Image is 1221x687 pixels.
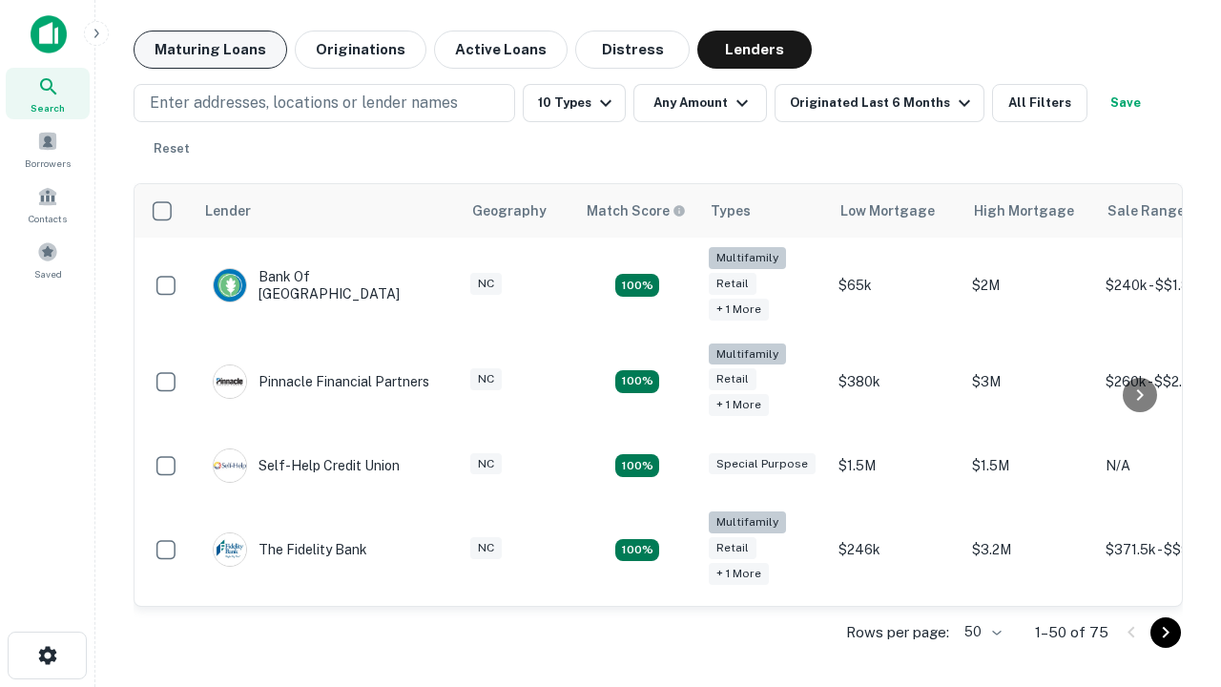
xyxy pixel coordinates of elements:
[31,100,65,115] span: Search
[470,537,502,559] div: NC
[829,238,962,334] td: $65k
[434,31,568,69] button: Active Loans
[775,84,984,122] button: Originated Last 6 Months
[6,68,90,119] a: Search
[587,200,686,221] div: Capitalize uses an advanced AI algorithm to match your search with the best lender. The match sco...
[992,84,1087,122] button: All Filters
[29,211,67,226] span: Contacts
[25,156,71,171] span: Borrowers
[709,343,786,365] div: Multifamily
[575,31,690,69] button: Distress
[829,184,962,238] th: Low Mortgage
[6,178,90,230] a: Contacts
[6,234,90,285] a: Saved
[587,200,682,221] h6: Match Score
[615,274,659,297] div: Matching Properties: 17, hasApolloMatch: undefined
[214,365,246,398] img: picture
[472,199,547,222] div: Geography
[213,448,400,483] div: Self-help Credit Union
[957,618,1004,646] div: 50
[31,15,67,53] img: capitalize-icon.png
[134,31,287,69] button: Maturing Loans
[6,123,90,175] a: Borrowers
[615,539,659,562] div: Matching Properties: 10, hasApolloMatch: undefined
[697,31,812,69] button: Lenders
[461,184,575,238] th: Geography
[790,92,976,114] div: Originated Last 6 Months
[962,502,1096,598] td: $3.2M
[615,370,659,393] div: Matching Properties: 17, hasApolloMatch: undefined
[711,199,751,222] div: Types
[1150,617,1181,648] button: Go to next page
[194,184,461,238] th: Lender
[829,429,962,502] td: $1.5M
[470,453,502,475] div: NC
[575,184,699,238] th: Capitalize uses an advanced AI algorithm to match your search with the best lender. The match sco...
[615,454,659,477] div: Matching Properties: 11, hasApolloMatch: undefined
[470,368,502,390] div: NC
[709,511,786,533] div: Multifamily
[840,199,935,222] div: Low Mortgage
[709,537,756,559] div: Retail
[141,130,202,168] button: Reset
[829,334,962,430] td: $380k
[134,84,515,122] button: Enter addresses, locations or lender names
[709,453,816,475] div: Special Purpose
[962,334,1096,430] td: $3M
[214,449,246,482] img: picture
[962,184,1096,238] th: High Mortgage
[962,238,1096,334] td: $2M
[709,368,756,390] div: Retail
[709,394,769,416] div: + 1 more
[205,199,251,222] div: Lender
[1035,621,1108,644] p: 1–50 of 75
[709,563,769,585] div: + 1 more
[214,533,246,566] img: picture
[709,299,769,321] div: + 1 more
[699,184,829,238] th: Types
[150,92,458,114] p: Enter addresses, locations or lender names
[1095,84,1156,122] button: Save your search to get updates of matches that match your search criteria.
[213,268,442,302] div: Bank Of [GEOGRAPHIC_DATA]
[829,502,962,598] td: $246k
[213,364,429,399] div: Pinnacle Financial Partners
[213,532,367,567] div: The Fidelity Bank
[523,84,626,122] button: 10 Types
[1107,199,1185,222] div: Sale Range
[34,266,62,281] span: Saved
[709,273,756,295] div: Retail
[1126,473,1221,565] iframe: Chat Widget
[214,269,246,302] img: picture
[709,247,786,269] div: Multifamily
[962,429,1096,502] td: $1.5M
[633,84,767,122] button: Any Amount
[974,199,1074,222] div: High Mortgage
[470,273,502,295] div: NC
[295,31,426,69] button: Originations
[846,621,949,644] p: Rows per page:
